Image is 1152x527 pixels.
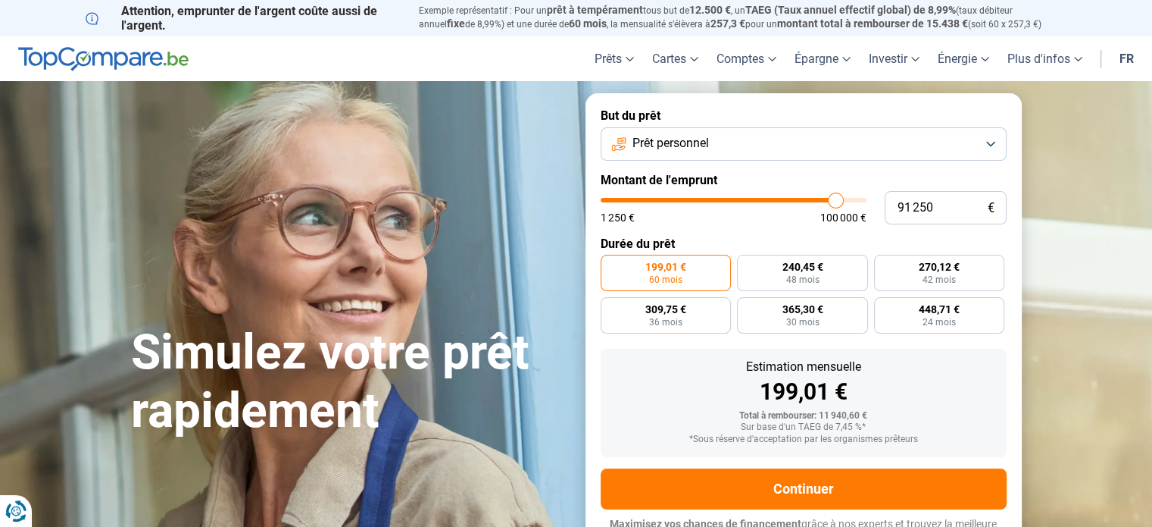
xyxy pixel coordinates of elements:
a: Investir [860,36,929,81]
button: Continuer [601,469,1007,510]
div: Estimation mensuelle [613,361,994,373]
span: 42 mois [923,275,956,284]
div: 199,01 € [613,381,994,403]
span: 1 250 € [601,212,635,223]
span: 309,75 € [645,304,686,315]
a: Comptes [707,36,785,81]
p: Attention, emprunter de l'argent coûte aussi de l'argent. [86,4,401,33]
span: 36 mois [649,318,682,327]
span: € [988,202,994,215]
a: Prêts [585,36,643,81]
span: 60 mois [649,275,682,284]
p: Exemple représentatif : Pour un tous but de , un (taux débiteur annuel de 8,99%) et une durée de ... [419,4,1067,31]
span: fixe [447,17,465,30]
div: Sur base d'un TAEG de 7,45 %* [613,422,994,433]
h1: Simulez votre prêt rapidement [131,324,567,441]
span: 199,01 € [645,262,686,272]
span: Prêt personnel [632,135,709,152]
span: 270,12 € [919,262,960,272]
span: 100 000 € [820,212,866,223]
span: montant total à rembourser de 15.438 € [777,17,968,30]
span: 257,3 € [710,17,745,30]
span: prêt à tempérament [547,4,643,16]
div: *Sous réserve d'acceptation par les organismes prêteurs [613,434,994,445]
span: 448,71 € [919,304,960,315]
span: 30 mois [785,318,819,327]
a: Plus d'infos [998,36,1091,81]
span: 24 mois [923,318,956,327]
a: Énergie [929,36,998,81]
span: 240,45 € [782,262,823,272]
label: Durée du prêt [601,237,1007,251]
span: 12.500 € [689,4,731,16]
span: 365,30 € [782,304,823,315]
span: 60 mois [569,17,607,30]
a: Cartes [643,36,707,81]
label: But du prêt [601,108,1007,123]
div: Total à rembourser: 11 940,60 € [613,411,994,422]
img: TopCompare [18,47,189,71]
span: TAEG (Taux annuel effectif global) de 8,99% [745,4,956,16]
button: Prêt personnel [601,127,1007,161]
a: fr [1110,36,1143,81]
label: Montant de l'emprunt [601,173,1007,187]
a: Épargne [785,36,860,81]
span: 48 mois [785,275,819,284]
